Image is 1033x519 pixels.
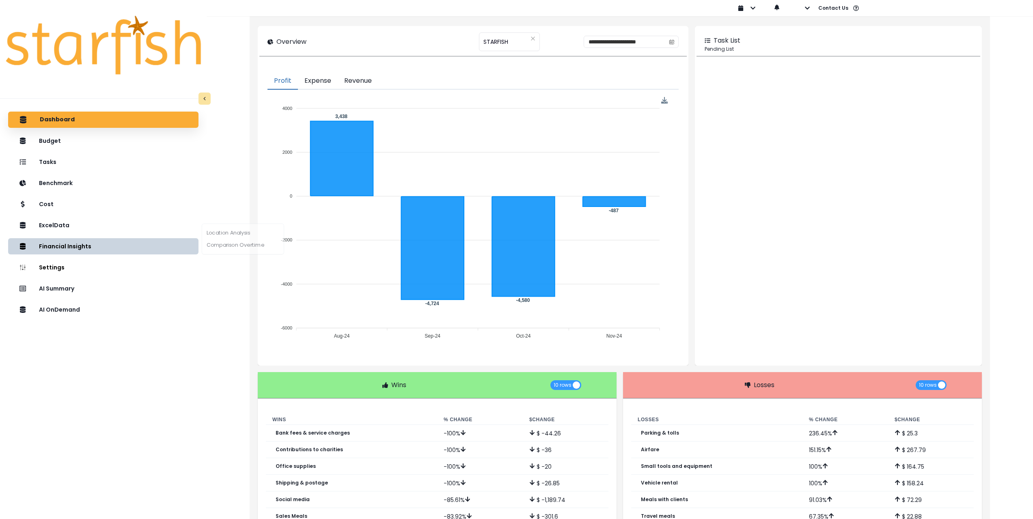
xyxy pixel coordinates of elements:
p: Dashboard [40,116,75,123]
td: 100 % [802,458,888,475]
p: Benchmark [39,180,73,187]
button: Financial Insights [8,238,198,254]
p: Bank fees & service charges [276,430,350,436]
p: Tasks [39,159,56,166]
span: 10 rows [919,380,937,390]
td: -100 % [437,425,523,441]
p: Pending List [705,45,972,53]
td: $ -1,189.74 [523,491,608,508]
p: AI Summary [39,285,74,292]
td: -85.61 % [437,491,523,508]
p: Small tools and equipment [641,463,712,469]
tspan: 0 [290,194,292,198]
td: $ 72.29 [888,491,974,508]
td: $ -20 [523,458,608,475]
button: AI OnDemand [8,301,198,318]
td: 236.45 % [802,425,888,441]
p: Meals with clients [641,497,688,502]
p: Sales Meals [276,513,307,519]
button: Tasks [8,154,198,170]
p: Losses [754,380,774,390]
td: 91.03 % [802,491,888,508]
th: % Change [437,415,523,425]
td: -100 % [437,441,523,458]
p: ExcelData [39,222,69,229]
p: Wins [391,380,406,390]
tspan: 2000 [283,150,292,155]
button: Comparison Overtime [202,239,284,251]
tspan: Oct-24 [516,334,531,339]
td: $ 158.24 [888,475,974,491]
svg: close [531,36,535,41]
button: Location Analysis [202,227,284,239]
td: 100 % [802,475,888,491]
p: Airfare [641,447,659,452]
p: AI OnDemand [39,306,80,313]
td: -100 % [437,458,523,475]
td: 151.15 % [802,441,888,458]
img: Download Profit [661,97,668,104]
button: Clear [531,34,535,43]
p: Cost [39,201,54,208]
tspan: -6000 [281,325,292,330]
button: AI Summary [8,280,198,297]
tspan: Nov-24 [606,334,622,339]
button: Budget [8,133,198,149]
th: % Change [802,415,888,425]
td: $ -44.26 [523,425,608,441]
tspan: 4000 [283,106,292,111]
p: Parking & tolls [641,430,679,436]
td: $ -36 [523,441,608,458]
button: Profit [267,73,298,90]
span: STARFISH [483,33,508,50]
td: $ 267.79 [888,441,974,458]
p: Task List [714,36,740,45]
td: $ -26.85 [523,475,608,491]
p: Travel meals [641,513,675,519]
p: Contributions to charities [276,447,343,452]
tspan: -4000 [281,282,292,286]
th: $ Change [523,415,608,425]
td: $ 164.75 [888,458,974,475]
span: 10 rows [554,380,571,390]
th: $ Change [888,415,974,425]
button: Cost [8,196,198,212]
button: Benchmark [8,175,198,191]
p: Office supplies [276,463,316,469]
th: Wins [266,415,437,425]
tspan: Sep-24 [425,334,441,339]
svg: calendar [669,39,675,45]
p: Social media [276,497,310,502]
button: Dashboard [8,112,198,128]
p: Overview [276,37,306,47]
tspan: Aug-24 [334,334,350,339]
button: ExcelData [8,217,198,233]
button: Expense [298,73,338,90]
th: Losses [631,415,802,425]
td: -100 % [437,475,523,491]
div: Menu [661,97,668,104]
td: $ 25.3 [888,425,974,441]
p: Shipping & postage [276,480,328,486]
p: Vehicle rental [641,480,678,486]
button: Settings [8,259,198,276]
p: Budget [39,138,61,144]
button: Revenue [338,73,378,90]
